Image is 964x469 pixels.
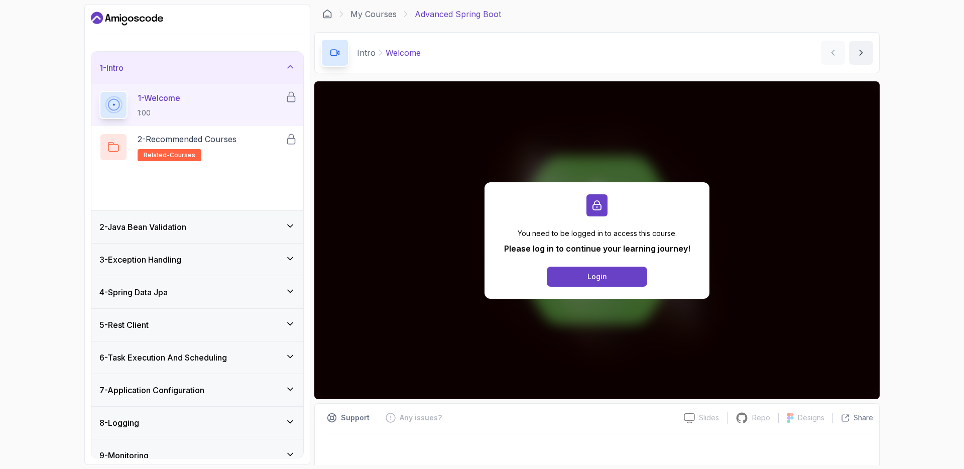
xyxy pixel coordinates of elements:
[321,410,376,426] button: Support button
[99,449,149,461] h3: 9 - Monitoring
[99,417,139,429] h3: 8 - Logging
[138,133,236,145] p: 2 - Recommended Courses
[91,374,303,406] button: 7-Application Configuration
[415,8,501,20] p: Advanced Spring Boot
[91,276,303,308] button: 4-Spring Data Jpa
[99,286,168,298] h3: 4 - Spring Data Jpa
[91,52,303,84] button: 1-Intro
[547,267,647,287] button: Login
[91,407,303,439] button: 8-Logging
[504,243,690,255] p: Please log in to continue your learning journey!
[400,413,442,423] p: Any issues?
[504,228,690,239] p: You need to be logged in to access this course.
[91,309,303,341] button: 5-Rest Client
[854,413,873,423] p: Share
[91,211,303,243] button: 2-Java Bean Validation
[99,319,149,331] h3: 5 - Rest Client
[99,91,295,119] button: 1-Welcome1:00
[91,341,303,374] button: 6-Task Execution And Scheduling
[350,8,397,20] a: My Courses
[99,221,186,233] h3: 2 - Java Bean Validation
[99,254,181,266] h3: 3 - Exception Handling
[99,384,204,396] h3: 7 - Application Configuration
[91,11,163,27] a: Dashboard
[138,92,180,104] p: 1 - Welcome
[99,351,227,364] h3: 6 - Task Execution And Scheduling
[832,413,873,423] button: Share
[386,47,421,59] p: Welcome
[99,133,295,161] button: 2-Recommended Coursesrelated-courses
[322,9,332,19] a: Dashboard
[821,41,845,65] button: previous content
[357,47,376,59] p: Intro
[587,272,607,282] div: Login
[99,62,124,74] h3: 1 - Intro
[699,413,719,423] p: Slides
[91,244,303,276] button: 3-Exception Handling
[341,413,370,423] p: Support
[138,108,180,118] p: 1:00
[144,151,195,159] span: related-courses
[849,41,873,65] button: next content
[752,413,770,423] p: Repo
[798,413,824,423] p: Designs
